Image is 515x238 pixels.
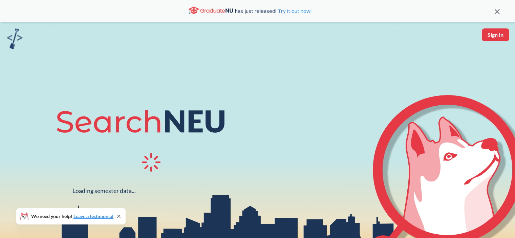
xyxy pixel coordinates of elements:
[7,28,23,49] img: sandbox logo
[7,28,23,51] a: sandbox logo
[276,7,312,14] a: Try it out now!
[482,28,509,41] button: Sign In
[73,213,113,219] a: Leave a testimonial
[72,187,136,195] div: Loading semester data...
[235,7,312,15] span: has just released!
[31,214,113,219] span: We need your help!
